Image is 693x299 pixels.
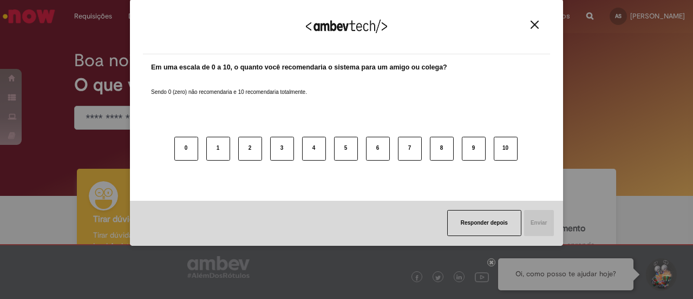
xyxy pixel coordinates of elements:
[366,137,390,161] button: 6
[174,137,198,161] button: 0
[206,137,230,161] button: 1
[462,137,486,161] button: 9
[151,75,307,96] label: Sendo 0 (zero) não recomendaria e 10 recomendaria totalmente.
[398,137,422,161] button: 7
[334,137,358,161] button: 5
[447,210,521,236] button: Responder depois
[270,137,294,161] button: 3
[527,20,542,29] button: Close
[430,137,454,161] button: 8
[531,21,539,29] img: Close
[302,137,326,161] button: 4
[151,62,447,73] label: Em uma escala de 0 a 10, o quanto você recomendaria o sistema para um amigo ou colega?
[494,137,518,161] button: 10
[306,20,387,33] img: Logo Ambevtech
[238,137,262,161] button: 2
